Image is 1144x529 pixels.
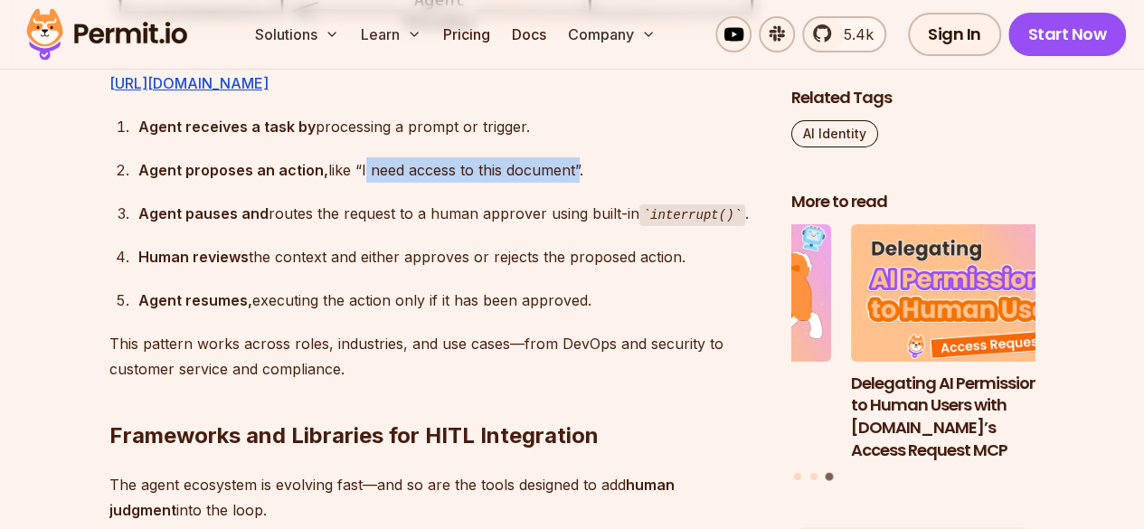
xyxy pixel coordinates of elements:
a: Sign In [908,13,1001,56]
button: Go to slide 1 [794,473,801,480]
div: processing a prompt or trigger. [138,114,762,139]
p: This pattern works across roles, industries, and use cases—from DevOps and security to customer s... [109,331,762,382]
button: Go to slide 2 [810,473,818,480]
strong: Agent receives a task by [138,118,316,136]
span: 5.4k [833,24,874,45]
p: The agent ecosystem is evolving fast—and so are the tools designed to add into the loop. [109,472,762,523]
a: Pricing [436,16,497,52]
img: Delegating AI Permissions to Human Users with Permit.io’s Access Request MCP [851,224,1095,362]
img: Permit logo [18,4,195,65]
strong: Agent pauses and [138,204,269,222]
div: like “I need access to this document”. [138,157,762,183]
a: Start Now [1008,13,1127,56]
li: 2 of 3 [588,224,832,462]
h2: Related Tags [791,87,1035,109]
h3: Why JWTs Can’t Handle AI Agent Access [588,372,832,417]
img: Why JWTs Can’t Handle AI Agent Access [588,224,832,362]
h2: Frameworks and Libraries for HITL Integration [109,349,762,450]
a: AI Identity [791,120,878,147]
button: Go to slide 3 [826,473,834,481]
strong: Agent resumes, [138,291,252,309]
div: executing the action only if it has been approved. [138,288,762,313]
div: the context and either approves or rejects the proposed action. [138,244,762,269]
li: 3 of 3 [851,224,1095,462]
button: Learn [354,16,429,52]
h2: More to read [791,191,1035,213]
a: [URL][DOMAIN_NAME] [109,74,269,92]
a: Docs [505,16,553,52]
a: Delegating AI Permissions to Human Users with Permit.io’s Access Request MCPDelegating AI Permiss... [851,224,1095,462]
code: interrupt() [639,204,745,226]
strong: Human reviews [138,248,249,266]
strong: Agent proposes an action, [138,161,328,179]
button: Solutions [248,16,346,52]
h3: Delegating AI Permissions to Human Users with [DOMAIN_NAME]’s Access Request MCP [851,372,1095,461]
div: routes the request to a human approver using built-in . [138,201,762,227]
a: 5.4k [802,16,886,52]
div: Posts [791,224,1035,484]
button: Company [561,16,663,52]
